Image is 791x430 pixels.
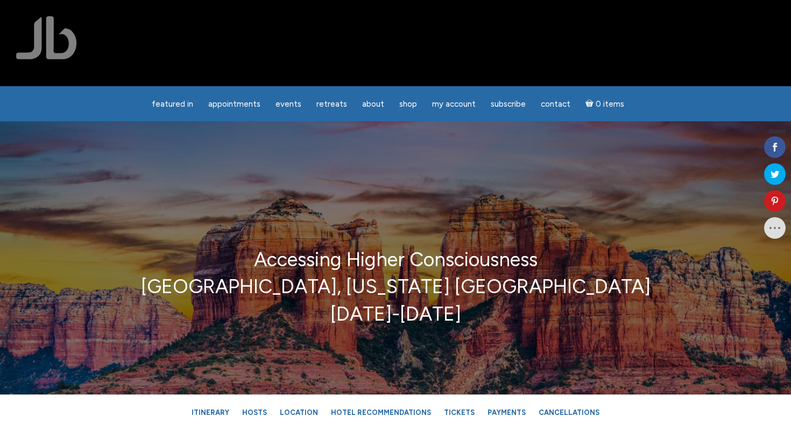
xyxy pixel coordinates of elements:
span: Shop [399,99,417,109]
a: Appointments [202,94,267,115]
a: Cart0 items [579,93,631,115]
p: Accessing Higher Consciousness [GEOGRAPHIC_DATA], [US_STATE] [GEOGRAPHIC_DATA] [DATE]-[DATE] [40,246,752,328]
a: Payments [482,403,531,422]
a: Subscribe [484,94,532,115]
span: 0 items [596,100,624,108]
a: Itinerary [186,403,235,422]
a: featured in [145,94,200,115]
span: My Account [432,99,476,109]
i: Cart [585,99,596,109]
a: Location [274,403,323,422]
a: Shop [393,94,423,115]
span: Subscribe [491,99,526,109]
a: Hotel Recommendations [326,403,436,422]
span: featured in [152,99,193,109]
a: Events [269,94,308,115]
a: My Account [426,94,482,115]
a: About [356,94,391,115]
span: Contact [541,99,570,109]
span: Shares [768,129,786,134]
a: Cancellations [533,403,605,422]
img: Jamie Butler. The Everyday Medium [16,16,77,59]
span: Events [276,99,301,109]
span: About [362,99,384,109]
span: Appointments [208,99,260,109]
a: Retreats [310,94,354,115]
a: Tickets [439,403,480,422]
a: Contact [534,94,577,115]
a: Hosts [237,403,272,422]
span: Retreats [316,99,347,109]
